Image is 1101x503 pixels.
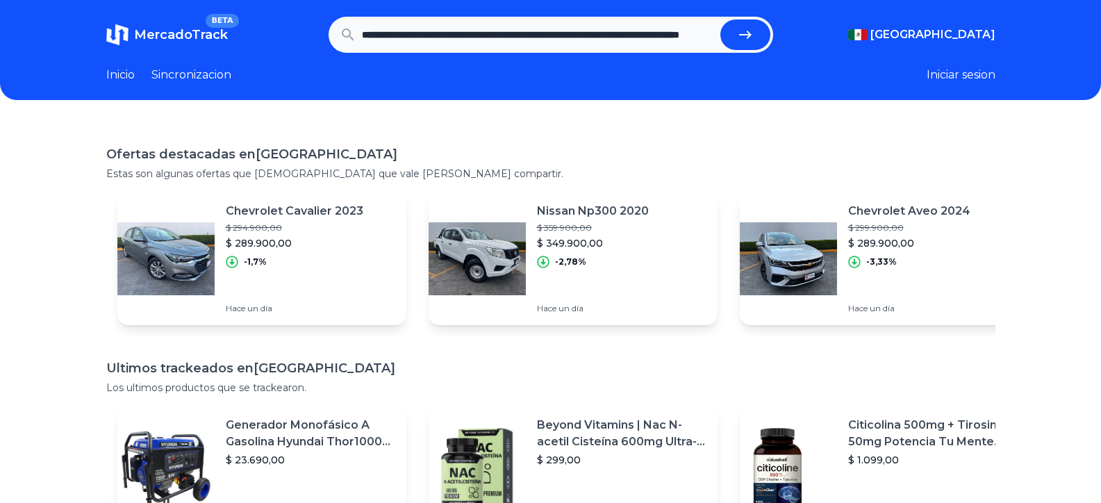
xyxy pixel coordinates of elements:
[226,417,395,450] p: Generador Monofásico A Gasolina Hyundai Thor10000 P 11.5 Kw
[537,236,649,250] p: $ 349.900,00
[848,236,970,250] p: $ 289.900,00
[555,256,586,267] p: -2,78%
[244,256,267,267] p: -1,7%
[429,210,526,307] img: Featured image
[848,26,995,43] button: [GEOGRAPHIC_DATA]
[537,303,649,314] p: Hace un día
[927,67,995,83] button: Iniciar sesion
[740,210,837,307] img: Featured image
[226,203,363,220] p: Chevrolet Cavalier 2023
[848,417,1018,450] p: Citicolina 500mg + Tirosina 50mg Potencia Tu Mente (120caps) Sabor Sin Sabor
[117,192,406,325] a: Featured imageChevrolet Cavalier 2023$ 294.900,00$ 289.900,00-1,7%Hace un día
[226,453,395,467] p: $ 23.690,00
[537,453,706,467] p: $ 299,00
[848,453,1018,467] p: $ 1.099,00
[106,24,228,46] a: MercadoTrackBETA
[206,14,238,28] span: BETA
[226,222,363,233] p: $ 294.900,00
[134,27,228,42] span: MercadoTrack
[537,203,649,220] p: Nissan Np300 2020
[870,26,995,43] span: [GEOGRAPHIC_DATA]
[106,145,995,164] h1: Ofertas destacadas en [GEOGRAPHIC_DATA]
[429,192,718,325] a: Featured imageNissan Np300 2020$ 359.900,00$ 349.900,00-2,78%Hace un día
[226,236,363,250] p: $ 289.900,00
[106,381,995,395] p: Los ultimos productos que se trackearon.
[117,210,215,307] img: Featured image
[226,303,363,314] p: Hace un día
[866,256,897,267] p: -3,33%
[848,203,970,220] p: Chevrolet Aveo 2024
[848,222,970,233] p: $ 299.900,00
[106,167,995,181] p: Estas son algunas ofertas que [DEMOGRAPHIC_DATA] que vale [PERSON_NAME] compartir.
[848,29,868,40] img: Mexico
[848,303,970,314] p: Hace un día
[151,67,231,83] a: Sincronizacion
[537,417,706,450] p: Beyond Vitamins | Nac N-acetil Cisteína 600mg Ultra-premium Con Inulina De Agave (prebiótico Natu...
[106,24,129,46] img: MercadoTrack
[106,67,135,83] a: Inicio
[537,222,649,233] p: $ 359.900,00
[740,192,1029,325] a: Featured imageChevrolet Aveo 2024$ 299.900,00$ 289.900,00-3,33%Hace un día
[106,358,995,378] h1: Ultimos trackeados en [GEOGRAPHIC_DATA]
